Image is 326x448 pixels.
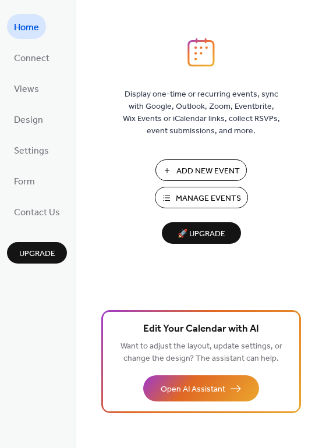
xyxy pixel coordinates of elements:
[121,339,282,367] span: Want to adjust the layout, update settings, or change the design? The assistant can help.
[14,204,60,222] span: Contact Us
[7,168,42,193] a: Form
[162,222,241,244] button: 🚀 Upgrade
[14,19,39,37] span: Home
[187,38,214,67] img: logo_icon.svg
[7,14,46,39] a: Home
[176,165,240,177] span: Add New Event
[7,106,50,131] a: Design
[155,187,248,208] button: Manage Events
[14,142,49,160] span: Settings
[14,80,39,98] span: Views
[143,321,259,337] span: Edit Your Calendar with AI
[176,193,241,205] span: Manage Events
[123,88,280,137] span: Display one-time or recurring events, sync with Google, Outlook, Zoom, Eventbrite, Wix Events or ...
[14,111,43,129] span: Design
[14,49,49,67] span: Connect
[7,137,56,162] a: Settings
[7,199,67,224] a: Contact Us
[155,159,247,181] button: Add New Event
[14,173,35,191] span: Form
[19,248,55,260] span: Upgrade
[7,242,67,264] button: Upgrade
[7,76,46,101] a: Views
[169,226,234,242] span: 🚀 Upgrade
[161,383,225,396] span: Open AI Assistant
[143,375,259,401] button: Open AI Assistant
[7,45,56,70] a: Connect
